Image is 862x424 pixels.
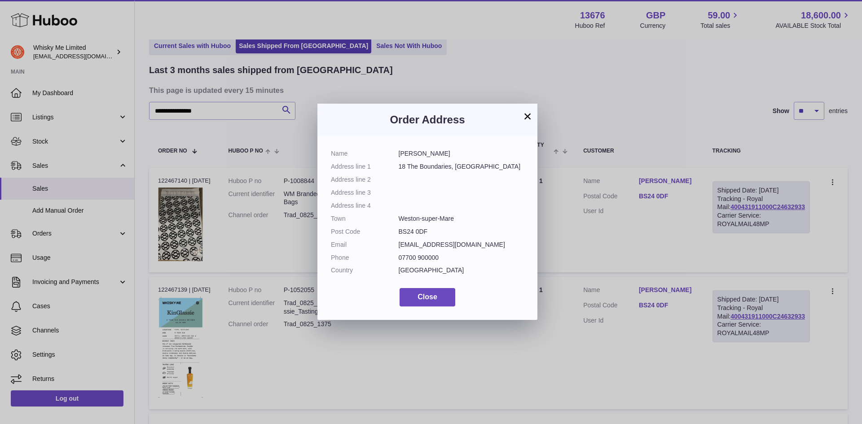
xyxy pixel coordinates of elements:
[399,266,524,275] dd: [GEOGRAPHIC_DATA]
[331,214,399,223] dt: Town
[331,188,399,197] dt: Address line 3
[331,254,399,262] dt: Phone
[331,149,399,158] dt: Name
[399,240,524,249] dd: [EMAIL_ADDRESS][DOMAIN_NAME]
[418,293,437,301] span: Close
[331,162,399,171] dt: Address line 1
[331,227,399,236] dt: Post Code
[331,113,524,127] h3: Order Address
[399,214,524,223] dd: Weston-super-Mare
[399,254,524,262] dd: 07700 900000
[399,149,524,158] dd: [PERSON_NAME]
[400,288,455,306] button: Close
[331,175,399,184] dt: Address line 2
[399,227,524,236] dd: BS24 0DF
[399,162,524,171] dd: 18 The Boundaries, [GEOGRAPHIC_DATA]
[522,111,533,122] button: ×
[331,266,399,275] dt: Country
[331,240,399,249] dt: Email
[331,201,399,210] dt: Address line 4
